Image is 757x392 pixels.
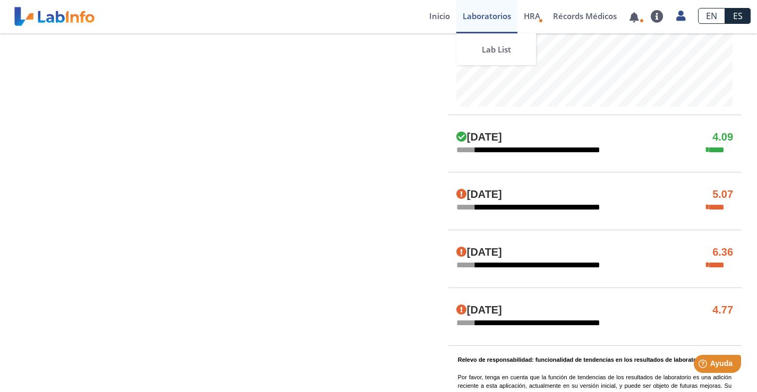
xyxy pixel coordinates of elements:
a: Lab List [456,33,536,65]
iframe: Help widget launcher [662,351,745,380]
h4: 4.09 [712,131,733,144]
h4: 4.77 [712,304,733,317]
h4: 6.36 [712,246,733,259]
h4: [DATE] [456,131,502,144]
b: Relevo de responsabilidad: funcionalidad de tendencias en los resultados de laboratorio [458,356,704,363]
a: ES [725,8,751,24]
h4: [DATE] [456,188,502,201]
a: EN [698,8,725,24]
h4: [DATE] [456,304,502,317]
span: HRA [524,11,540,21]
h4: 5.07 [712,188,733,201]
h4: [DATE] [456,246,502,259]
